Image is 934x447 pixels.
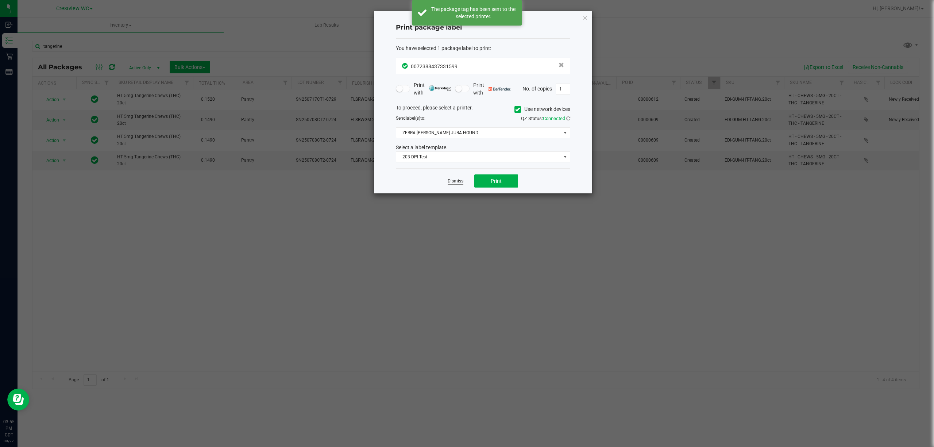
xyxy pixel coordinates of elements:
[431,5,516,20] div: The package tag has been sent to the selected printer.
[474,174,518,188] button: Print
[429,85,451,91] img: mark_magic_cybra.png
[491,178,502,184] span: Print
[396,23,570,32] h4: Print package label
[543,116,565,121] span: Connected
[7,389,29,411] iframe: Resource center
[396,45,490,51] span: You have selected 1 package label to print
[396,116,425,121] span: Send to:
[489,87,511,91] img: bartender.png
[448,178,463,184] a: Dismiss
[396,128,561,138] span: ZEBRA-[PERSON_NAME]-JURA-HOUND
[396,45,570,52] div: :
[396,152,561,162] span: 203 DPI Test
[514,105,570,113] label: Use network devices
[414,81,451,97] span: Print with
[390,144,576,151] div: Select a label template.
[522,85,552,91] span: No. of copies
[521,116,570,121] span: QZ Status:
[390,104,576,115] div: To proceed, please select a printer.
[473,81,511,97] span: Print with
[402,62,409,70] span: In Sync
[406,116,420,121] span: label(s)
[411,63,458,69] span: 0072388437331599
